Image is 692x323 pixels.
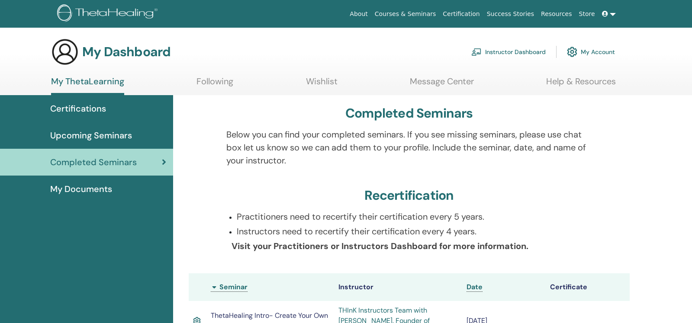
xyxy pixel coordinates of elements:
h3: Completed Seminars [345,106,473,121]
h3: Recertification [364,188,454,203]
span: Upcoming Seminars [50,129,132,142]
a: Following [196,76,233,93]
a: Date [467,282,483,292]
p: Below you can find your completed seminars. If you see missing seminars, please use chat box let ... [226,128,592,167]
img: chalkboard-teacher.svg [471,48,482,56]
img: cog.svg [567,45,577,59]
p: Instructors need to recertify their certification every 4 years. [237,225,592,238]
a: Store [576,6,599,22]
a: Help & Resources [546,76,616,93]
a: Resources [538,6,576,22]
a: About [346,6,371,22]
a: Success Stories [483,6,538,22]
b: Visit your Practitioners or Instructors Dashboard for more information. [232,240,528,252]
a: Courses & Seminars [371,6,440,22]
th: Instructor [334,273,462,301]
a: Instructor Dashboard [471,42,546,61]
a: Wishlist [306,76,338,93]
a: My Account [567,42,615,61]
th: Certificate [546,273,630,301]
span: My Documents [50,182,112,195]
a: My ThetaLearning [51,76,124,95]
span: Completed Seminars [50,156,137,169]
a: Message Center [410,76,474,93]
img: logo.png [57,4,161,24]
h3: My Dashboard [82,44,171,60]
p: Practitioners need to recertify their certification every 5 years. [237,210,592,223]
a: Certification [439,6,483,22]
img: generic-user-icon.jpg [51,38,79,66]
span: Certifications [50,102,106,115]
